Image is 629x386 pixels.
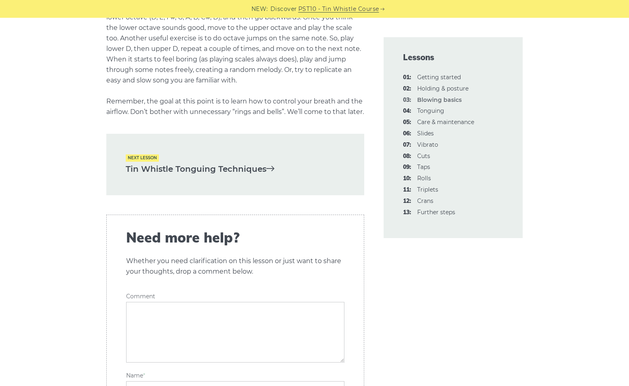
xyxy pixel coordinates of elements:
a: 07:Vibrato [417,141,438,148]
span: 05: [403,118,411,127]
a: 09:Taps [417,163,430,171]
span: 03: [403,95,411,105]
a: 10:Rolls [417,175,431,182]
a: 01:Getting started [417,74,461,81]
span: NEW: [251,4,268,14]
span: 10: [403,174,411,184]
p: Start with the lowest D note (all holes covered), and then play a full scale on the lower octave ... [106,2,364,117]
a: 11:Triplets [417,186,438,193]
span: 04: [403,106,411,116]
span: 06: [403,129,411,139]
span: 11: [403,185,411,195]
p: Whether you need clarification on this lesson or just want to share your thoughts, drop a comment... [126,256,344,277]
span: 02: [403,84,411,94]
span: 13: [403,208,411,217]
span: Discover [270,4,297,14]
a: 13:Further steps [417,209,455,216]
span: 08: [403,152,411,161]
a: 06:Slides [417,130,434,137]
span: 09: [403,162,411,172]
label: Name [126,372,344,379]
a: 04:Tonguing [417,107,444,114]
span: Lessons [403,52,503,63]
span: 12: [403,196,411,206]
span: Next lesson [126,154,159,161]
a: PST10 - Tin Whistle Course [298,4,379,14]
a: 02:Holding & posture [417,85,469,92]
label: Comment [126,293,344,300]
a: 08:Cuts [417,152,430,160]
span: Need more help? [126,230,344,246]
span: 01: [403,73,411,82]
a: 12:Crans [417,197,433,205]
span: 07: [403,140,411,150]
a: 05:Care & maintenance [417,118,474,126]
a: Tin Whistle Tonguing Techniques [126,162,345,176]
strong: Blowing basics [417,96,462,103]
